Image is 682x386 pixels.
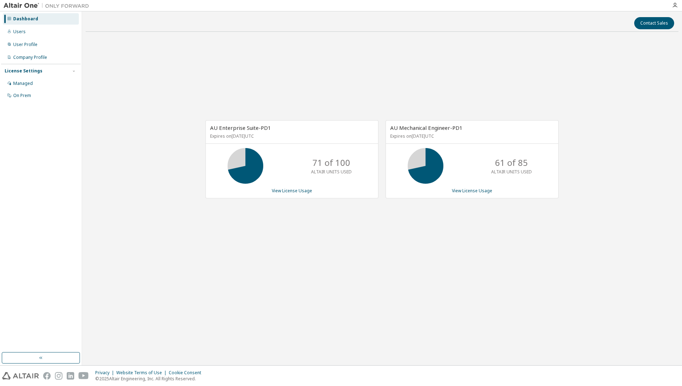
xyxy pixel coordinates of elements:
[312,157,350,169] p: 71 of 100
[67,372,74,380] img: linkedin.svg
[452,188,492,194] a: View License Usage
[13,93,31,98] div: On Prem
[116,370,169,376] div: Website Terms of Use
[491,169,532,175] p: ALTAIR UNITS USED
[495,157,528,169] p: 61 of 85
[78,372,89,380] img: youtube.svg
[13,42,37,47] div: User Profile
[210,133,372,139] p: Expires on [DATE] UTC
[4,2,93,9] img: Altair One
[5,68,42,74] div: License Settings
[95,376,205,382] p: © 2025 Altair Engineering, Inc. All Rights Reserved.
[13,81,33,86] div: Managed
[13,55,47,60] div: Company Profile
[95,370,116,376] div: Privacy
[634,17,674,29] button: Contact Sales
[311,169,352,175] p: ALTAIR UNITS USED
[272,188,312,194] a: View License Usage
[43,372,51,380] img: facebook.svg
[13,16,38,22] div: Dashboard
[210,124,271,131] span: AU Enterprise Suite-PD1
[55,372,62,380] img: instagram.svg
[390,124,463,131] span: AU Mechanical Engineer-PD1
[169,370,205,376] div: Cookie Consent
[13,29,26,35] div: Users
[390,133,552,139] p: Expires on [DATE] UTC
[2,372,39,380] img: altair_logo.svg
